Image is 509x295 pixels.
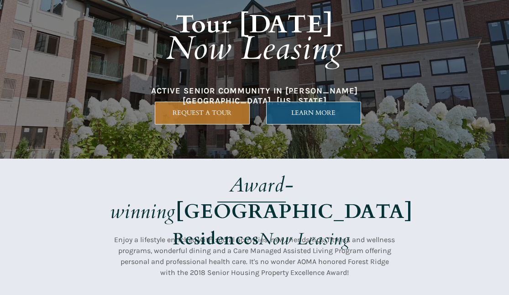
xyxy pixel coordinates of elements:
a: LEARN MORE [266,102,361,124]
em: Now Leasing [166,26,343,71]
strong: Tour [DATE] [176,8,334,41]
strong: [GEOGRAPHIC_DATA] [176,198,413,225]
em: Award-winning [110,171,294,225]
em: Now Leasing [259,228,350,250]
a: REQUEST A TOUR [155,102,250,124]
span: REQUEST A TOUR [155,109,249,117]
strong: Residences [173,228,259,250]
span: ACTIVE SENIOR COMMUNITY IN [PERSON_NAME][GEOGRAPHIC_DATA], [US_STATE] [151,86,358,106]
span: LEARN MORE [267,109,361,117]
